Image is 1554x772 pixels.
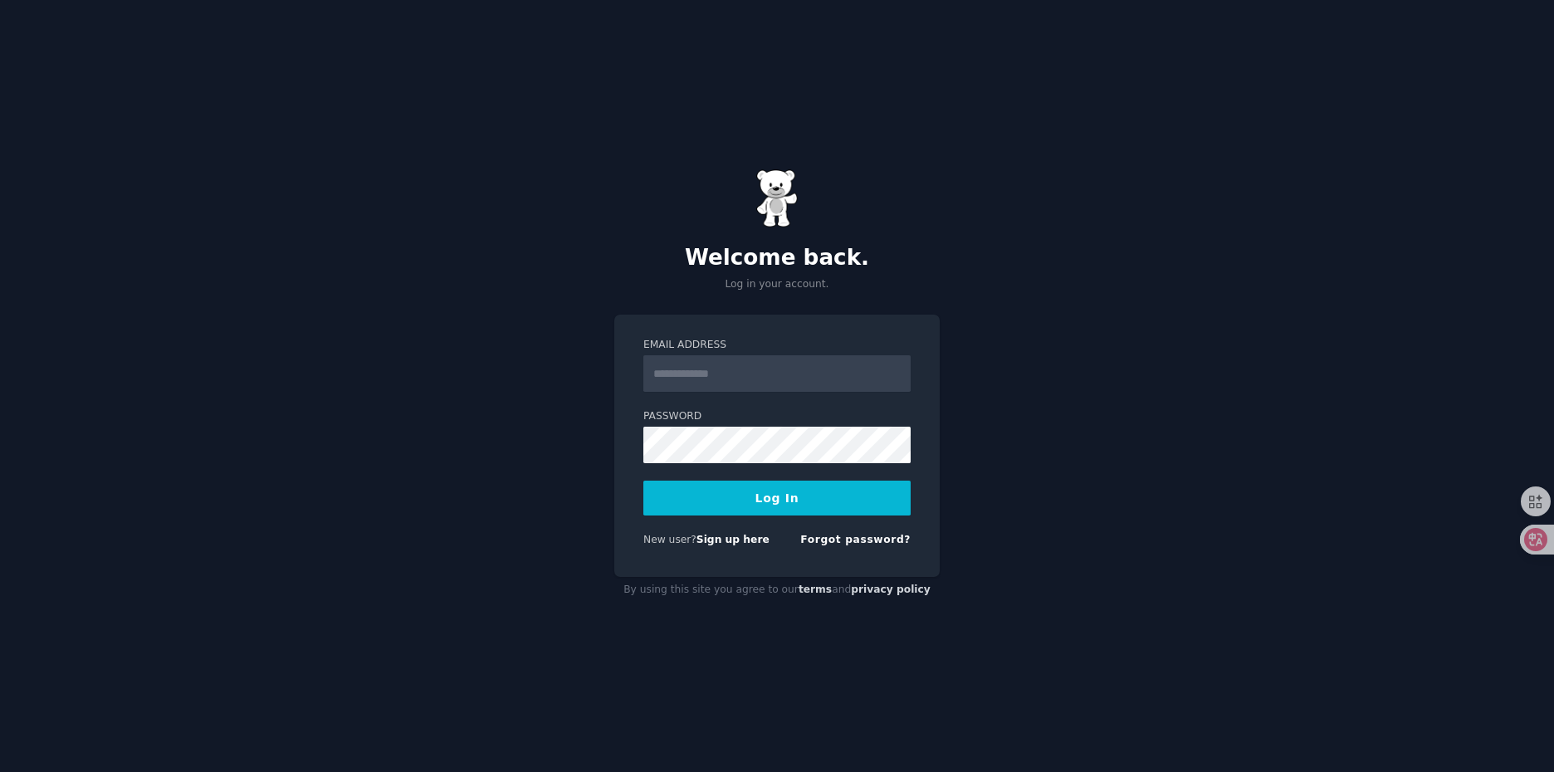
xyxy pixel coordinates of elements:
[799,584,832,595] a: terms
[614,277,940,292] p: Log in your account.
[643,481,911,515] button: Log In
[643,409,911,424] label: Password
[643,534,696,545] span: New user?
[696,534,770,545] a: Sign up here
[643,338,911,353] label: Email Address
[756,169,798,227] img: Gummy Bear
[614,577,940,603] div: By using this site you agree to our and
[851,584,931,595] a: privacy policy
[800,534,911,545] a: Forgot password?
[614,245,940,271] h2: Welcome back.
